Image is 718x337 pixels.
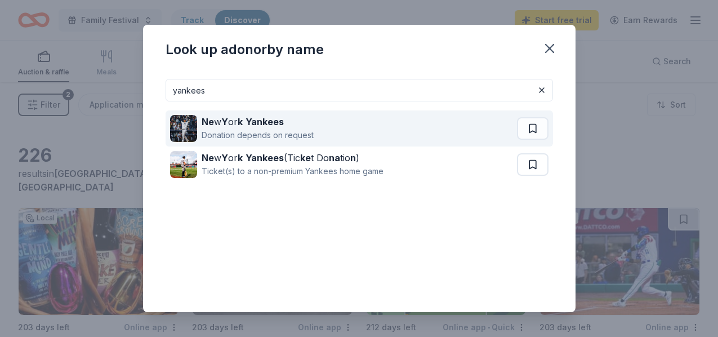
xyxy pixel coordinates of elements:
strong: k [238,116,243,127]
div: Ticket(s) to a non-premium Yankees home game [202,165,383,178]
strong: Yankees [246,116,284,127]
strong: ke [300,152,311,163]
strong: Y [221,152,228,163]
div: Look up a donor by name [166,41,324,59]
strong: Yankees [246,152,284,163]
img: Image for New York Yankees (Ticket Donation) [170,151,197,178]
strong: Ne [202,116,214,127]
strong: n [350,152,356,163]
strong: k [238,152,243,163]
div: Donation depends on request [202,128,314,142]
strong: Ne [202,152,214,163]
img: Image for New York Yankees [170,115,197,142]
div: w or (Tic t Do tio ) [202,151,383,165]
div: w or [202,115,314,128]
input: Search [166,79,553,101]
strong: na [329,152,340,163]
strong: Y [221,116,228,127]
